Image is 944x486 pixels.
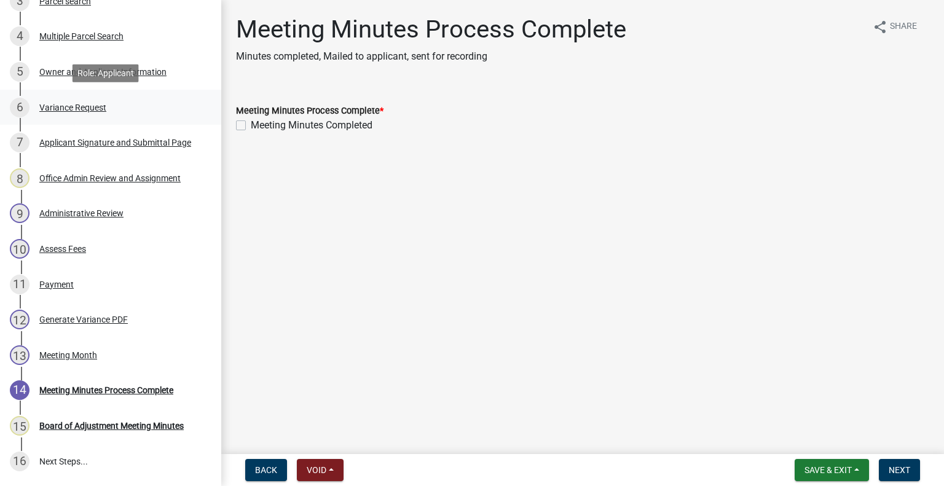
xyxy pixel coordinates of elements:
[879,459,920,481] button: Next
[804,465,852,475] span: Save & Exit
[10,133,29,152] div: 7
[39,280,74,289] div: Payment
[39,174,181,182] div: Office Admin Review and Assignment
[10,98,29,117] div: 6
[39,68,167,76] div: Owner and Applicant Information
[39,103,106,112] div: Variance Request
[890,20,917,34] span: Share
[39,421,184,430] div: Board of Adjustment Meeting Minutes
[236,107,383,116] label: Meeting Minutes Process Complete
[10,452,29,471] div: 16
[10,26,29,46] div: 4
[251,118,372,133] label: Meeting Minutes Completed
[39,245,86,253] div: Assess Fees
[39,138,191,147] div: Applicant Signature and Submittal Page
[873,20,887,34] i: share
[889,465,910,475] span: Next
[863,15,927,39] button: shareShare
[10,168,29,188] div: 8
[236,49,626,64] p: Minutes completed, Mailed to applicant, sent for recording
[39,315,128,324] div: Generate Variance PDF
[10,203,29,223] div: 9
[245,459,287,481] button: Back
[795,459,869,481] button: Save & Exit
[39,32,124,41] div: Multiple Parcel Search
[10,62,29,82] div: 5
[10,345,29,365] div: 13
[10,239,29,259] div: 10
[255,465,277,475] span: Back
[10,310,29,329] div: 12
[10,380,29,400] div: 14
[39,209,124,218] div: Administrative Review
[73,64,139,82] div: Role: Applicant
[10,416,29,436] div: 15
[39,351,97,359] div: Meeting Month
[297,459,344,481] button: Void
[10,275,29,294] div: 11
[236,15,626,44] h1: Meeting Minutes Process Complete
[307,465,326,475] span: Void
[39,386,173,394] div: Meeting Minutes Process Complete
